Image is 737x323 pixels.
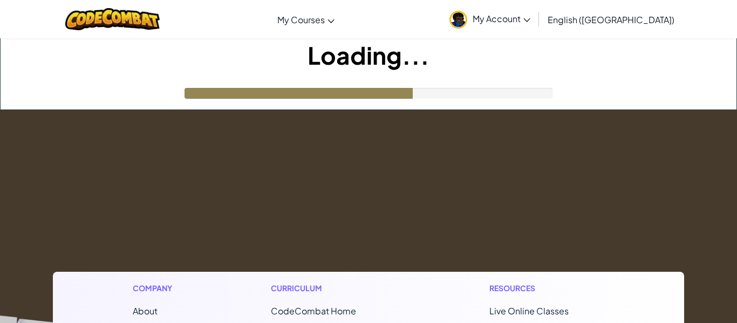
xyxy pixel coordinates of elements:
[489,283,604,294] h1: Resources
[1,38,736,72] h1: Loading...
[542,5,680,34] a: English ([GEOGRAPHIC_DATA])
[65,8,160,30] img: CodeCombat logo
[133,283,183,294] h1: Company
[444,2,536,36] a: My Account
[489,305,569,317] a: Live Online Classes
[271,283,401,294] h1: Curriculum
[133,305,158,317] a: About
[473,13,530,24] span: My Account
[277,14,325,25] span: My Courses
[271,305,356,317] span: CodeCombat Home
[548,14,674,25] span: English ([GEOGRAPHIC_DATA])
[272,5,340,34] a: My Courses
[449,11,467,29] img: avatar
